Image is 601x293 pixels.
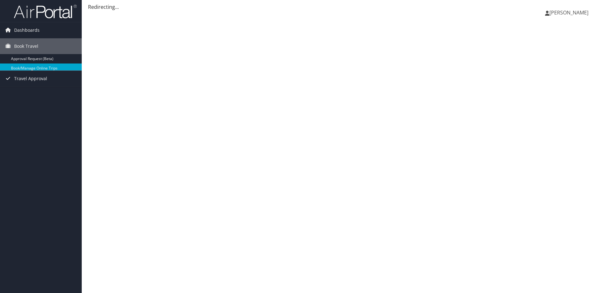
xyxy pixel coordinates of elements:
[14,22,40,38] span: Dashboards
[545,3,595,22] a: [PERSON_NAME]
[549,9,588,16] span: [PERSON_NAME]
[88,3,595,11] div: Redirecting...
[14,71,47,86] span: Travel Approval
[14,4,77,19] img: airportal-logo.png
[14,38,38,54] span: Book Travel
